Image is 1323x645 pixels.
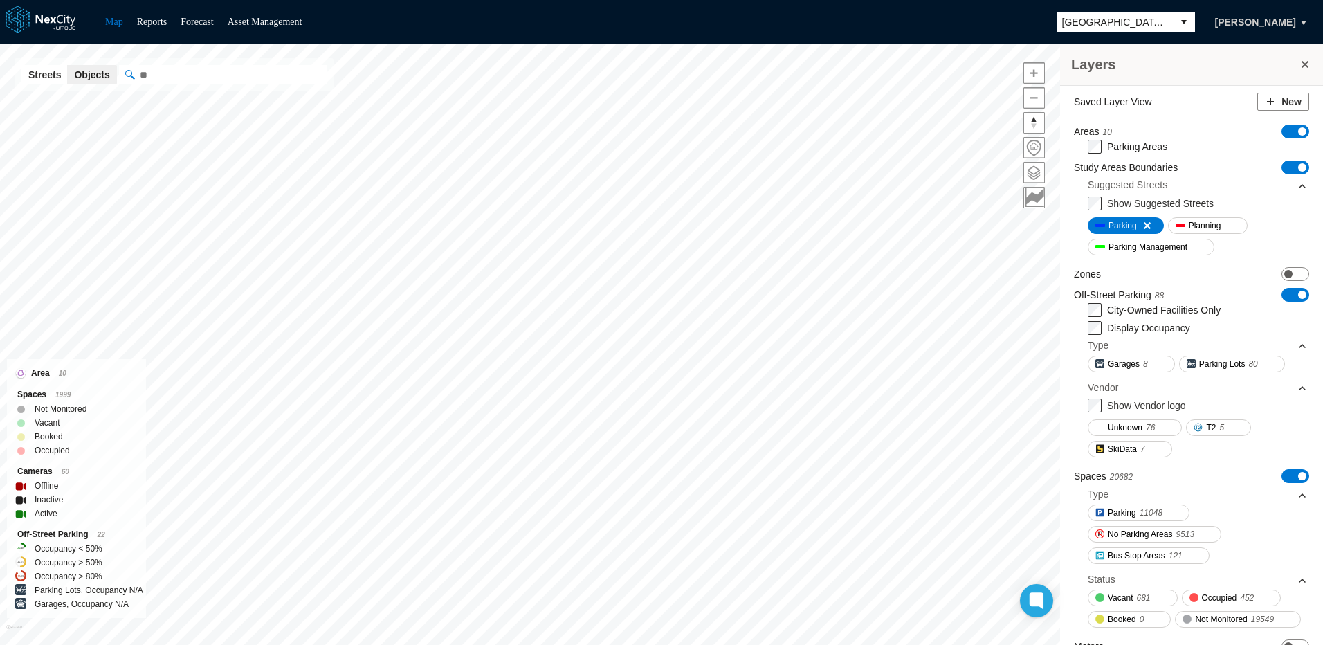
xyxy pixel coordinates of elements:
label: Occupancy > 80% [35,570,102,583]
label: Occupied [35,444,70,457]
button: Layers management [1023,162,1045,183]
label: Spaces [1074,469,1133,484]
span: Zoom out [1024,88,1044,108]
label: City-Owned Facilities Only [1107,305,1221,316]
label: Occupancy < 50% [35,542,102,556]
span: 88 [1155,291,1164,300]
span: No Parking Areas [1108,527,1172,541]
div: Type [1088,487,1108,501]
span: Streets [28,68,61,82]
a: Asset Management [228,17,302,27]
a: Reports [137,17,167,27]
button: Parking11048 [1088,505,1189,521]
label: Show Vendor logo [1107,400,1186,411]
span: 22 [98,531,105,538]
span: 1999 [55,391,71,399]
button: New [1257,93,1309,111]
label: Saved Layer View [1074,95,1152,109]
button: Key metrics [1023,187,1045,208]
div: Status [1088,569,1308,590]
button: Parking Management [1088,239,1214,255]
span: 20682 [1110,472,1133,482]
div: Type [1088,338,1108,352]
div: Vendor [1088,377,1308,398]
span: 60 [62,468,69,475]
span: 9513 [1176,527,1194,541]
span: Garages [1108,357,1140,371]
label: Areas [1074,125,1112,139]
button: No Parking Areas9513 [1088,526,1221,543]
span: 681 [1136,591,1150,605]
button: T25 [1186,419,1251,436]
button: Booked0 [1088,611,1171,628]
span: 80 [1248,357,1257,371]
span: 76 [1146,421,1155,435]
span: [PERSON_NAME] [1215,15,1296,29]
button: Parking Lots80 [1179,356,1285,372]
span: Unknown [1108,421,1142,435]
span: 0 [1140,612,1144,626]
span: Reset bearing to north [1024,113,1044,133]
span: 5 [1219,421,1224,435]
label: Offline [35,479,58,493]
div: Vendor [1088,381,1118,394]
button: Vacant681 [1088,590,1178,606]
span: SkiData [1108,442,1137,456]
label: Study Areas Boundaries [1074,161,1178,174]
button: Zoom in [1023,62,1045,84]
label: Occupancy > 50% [35,556,102,570]
label: Display Occupancy [1107,322,1190,334]
label: Zones [1074,267,1101,281]
button: [PERSON_NAME] [1201,10,1311,34]
span: New [1281,95,1302,109]
button: Occupied452 [1182,590,1281,606]
span: Objects [74,68,109,82]
div: Type [1088,335,1308,356]
button: Planning [1168,217,1248,234]
button: Reset bearing to north [1023,112,1045,134]
button: Bus Stop Areas121 [1088,547,1210,564]
span: Parking [1108,219,1137,233]
span: Parking Lots [1199,357,1246,371]
span: 10 [59,370,66,377]
label: Not Monitored [35,402,86,416]
label: Off-Street Parking [1074,288,1164,302]
span: 121 [1169,549,1183,563]
label: Active [35,507,57,520]
label: Show Suggested Streets [1107,198,1214,209]
span: 7 [1140,442,1145,456]
span: Not Monitored [1195,612,1247,626]
button: select [1173,12,1195,32]
button: Parking [1088,217,1164,234]
div: Cameras [17,464,136,479]
span: Planning [1189,219,1221,233]
span: Bus Stop Areas [1108,549,1165,563]
button: Streets [21,65,68,84]
button: SkiData7 [1088,441,1172,457]
button: Home [1023,137,1045,158]
span: 19549 [1251,612,1274,626]
span: [GEOGRAPHIC_DATA][PERSON_NAME] [1062,15,1167,29]
button: Objects [67,65,116,84]
label: Parking Lots, Occupancy N/A [35,583,143,597]
button: Unknown76 [1088,419,1182,436]
span: T2 [1206,421,1216,435]
span: 10 [1103,127,1112,137]
button: Zoom out [1023,87,1045,109]
span: Occupied [1202,591,1237,605]
div: Off-Street Parking [17,527,136,542]
button: Not Monitored19549 [1175,611,1301,628]
a: Map [105,17,123,27]
div: Area [17,366,136,381]
button: Garages8 [1088,356,1175,372]
label: Garages, Occupancy N/A [35,597,129,611]
span: 452 [1240,591,1254,605]
span: 8 [1143,357,1148,371]
a: Forecast [181,17,213,27]
label: Vacant [35,416,60,430]
span: 11048 [1140,506,1162,520]
div: Type [1088,484,1308,505]
div: Status [1088,572,1115,586]
div: Suggested Streets [1088,174,1308,195]
div: Suggested Streets [1088,178,1167,192]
